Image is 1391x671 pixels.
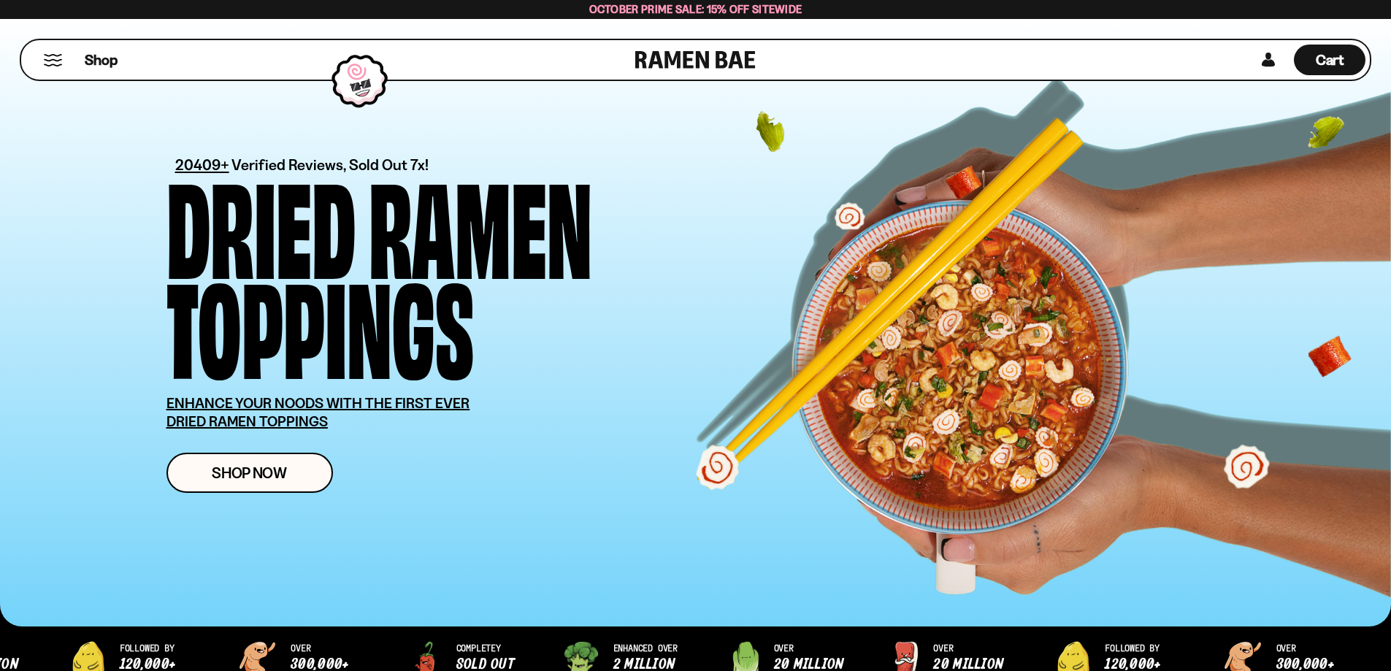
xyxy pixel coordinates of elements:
span: Cart [1316,51,1344,69]
a: Shop [85,45,118,75]
span: October Prime Sale: 15% off Sitewide [589,2,802,16]
button: Mobile Menu Trigger [43,54,63,66]
div: Ramen [369,172,592,272]
div: Dried [166,172,356,272]
div: Cart [1294,40,1365,80]
u: ENHANCE YOUR NOODS WITH THE FIRST EVER DRIED RAMEN TOPPINGS [166,394,470,430]
a: Shop Now [166,453,333,493]
span: Shop Now [212,465,287,480]
span: Shop [85,50,118,70]
div: Toppings [166,272,474,372]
